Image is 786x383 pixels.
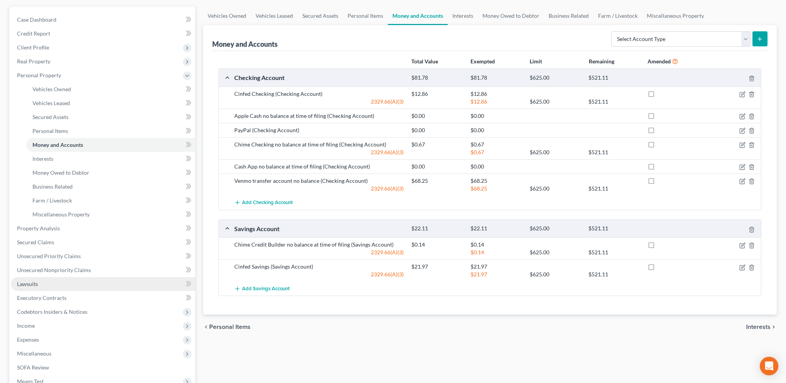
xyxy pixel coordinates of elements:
[203,324,209,330] i: chevron_left
[407,126,467,134] div: $0.00
[467,163,526,170] div: $0.00
[448,7,478,25] a: Interests
[525,249,585,256] div: $625.00
[467,74,526,82] div: $81.78
[230,271,407,278] div: 2329.66(A)(3)
[32,183,73,190] span: Business Related
[525,148,585,156] div: $625.00
[298,7,343,25] a: Secured Assets
[32,211,90,218] span: Miscellaneous Property
[467,249,526,256] div: $0.14
[209,324,251,330] span: Personal Items
[230,185,407,192] div: 2329.66(A)(3)
[585,148,644,156] div: $521.11
[230,241,407,249] div: Chime Credit Builder no balance at time of filing (Savings Account)
[11,235,195,249] a: Secured Claims
[17,16,56,23] span: Case Dashboard
[17,308,87,315] span: Codebtors Insiders & Notices
[26,138,195,152] a: Money and Accounts
[17,30,50,37] span: Credit Report
[467,90,526,98] div: $12.86
[585,225,644,232] div: $521.11
[32,155,53,162] span: Interests
[234,196,293,210] button: Add Checking Account
[467,241,526,249] div: $0.14
[32,114,68,120] span: Secured Assets
[530,58,542,65] strong: Limit
[242,286,290,292] span: Add Savings Account
[467,98,526,106] div: $12.86
[407,74,467,82] div: $81.78
[230,98,407,106] div: 2329.66(A)(3)
[525,271,585,278] div: $625.00
[11,249,195,263] a: Unsecured Priority Claims
[251,7,298,25] a: Vehicles Leased
[746,324,771,330] span: Interests
[17,364,49,371] span: SOFA Review
[26,194,195,208] a: Farm / Livestock
[230,148,407,156] div: 2329.66(A)(3)
[525,74,585,82] div: $625.00
[585,271,644,278] div: $521.11
[746,324,777,330] button: Interests chevron_right
[467,126,526,134] div: $0.00
[471,58,495,65] strong: Exempted
[11,27,195,41] a: Credit Report
[478,7,544,25] a: Money Owed to Debtor
[467,148,526,156] div: $0.67
[642,7,709,25] a: Miscellaneous Property
[467,185,526,192] div: $68.25
[230,112,407,120] div: Apple Cash no balance at time of filing (Checking Account)
[230,163,407,170] div: Cash App no balance at time of filing (Checking Account)
[388,7,448,25] a: Money and Accounts
[407,90,467,98] div: $12.86
[11,263,195,277] a: Unsecured Nonpriority Claims
[11,361,195,374] a: SOFA Review
[230,126,407,134] div: PayPal (Checking Account)
[407,241,467,249] div: $0.14
[230,141,407,148] div: Chime Checking no balance at time of filing (Checking Account)
[17,336,39,343] span: Expenses
[11,277,195,291] a: Lawsuits
[593,7,642,25] a: Farm / Livestock
[17,350,51,357] span: Miscellaneous
[17,44,49,51] span: Client Profile
[17,72,61,78] span: Personal Property
[32,100,70,106] span: Vehicles Leased
[544,7,593,25] a: Business Related
[771,324,777,330] i: chevron_right
[26,124,195,138] a: Personal Items
[230,90,407,98] div: Cinfed Checking (Checking Account)
[525,225,585,232] div: $625.00
[26,208,195,221] a: Miscellaneous Property
[26,166,195,180] a: Money Owed to Debtor
[17,58,50,65] span: Real Property
[32,86,71,92] span: Vehicles Owned
[407,225,467,232] div: $22.11
[525,185,585,192] div: $625.00
[17,253,81,259] span: Unsecured Priority Claims
[760,357,778,375] div: Open Intercom Messenger
[17,225,60,232] span: Property Analysis
[467,271,526,278] div: $21.97
[585,185,644,192] div: $521.11
[26,82,195,96] a: Vehicles Owned
[242,200,293,206] span: Add Checking Account
[648,58,671,65] strong: Amended
[234,281,290,296] button: Add Savings Account
[17,281,38,287] span: Lawsuits
[230,73,407,82] div: Checking Account
[585,74,644,82] div: $521.11
[411,58,438,65] strong: Total Value
[585,249,644,256] div: $521.11
[407,141,467,148] div: $0.67
[26,96,195,110] a: Vehicles Leased
[32,128,68,134] span: Personal Items
[407,177,467,185] div: $68.25
[230,225,407,233] div: Savings Account
[343,7,388,25] a: Personal Items
[26,152,195,166] a: Interests
[407,112,467,120] div: $0.00
[588,58,614,65] strong: Remaining
[230,249,407,256] div: 2329.66(A)(3)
